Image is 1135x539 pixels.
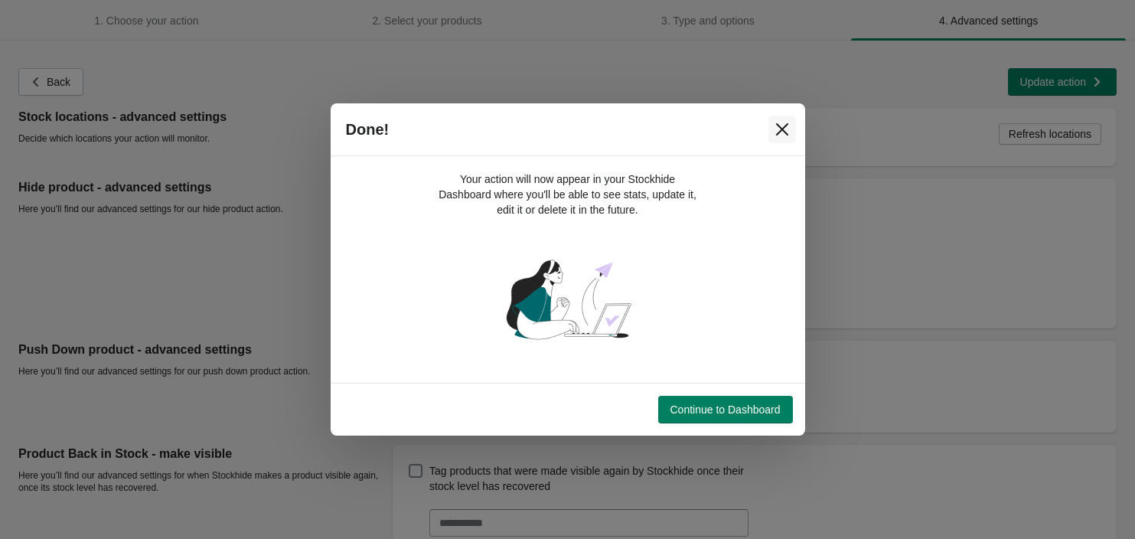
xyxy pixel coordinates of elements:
button: Close [768,116,796,143]
h2: Done! [346,120,390,139]
button: Continue to Dashboard [658,396,793,423]
p: Your action will now appear in your Stockhide Dashboard where you'll be able to see stats, update... [438,171,698,217]
img: done_modal_image [499,230,638,368]
span: Continue to Dashboard [670,403,781,416]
